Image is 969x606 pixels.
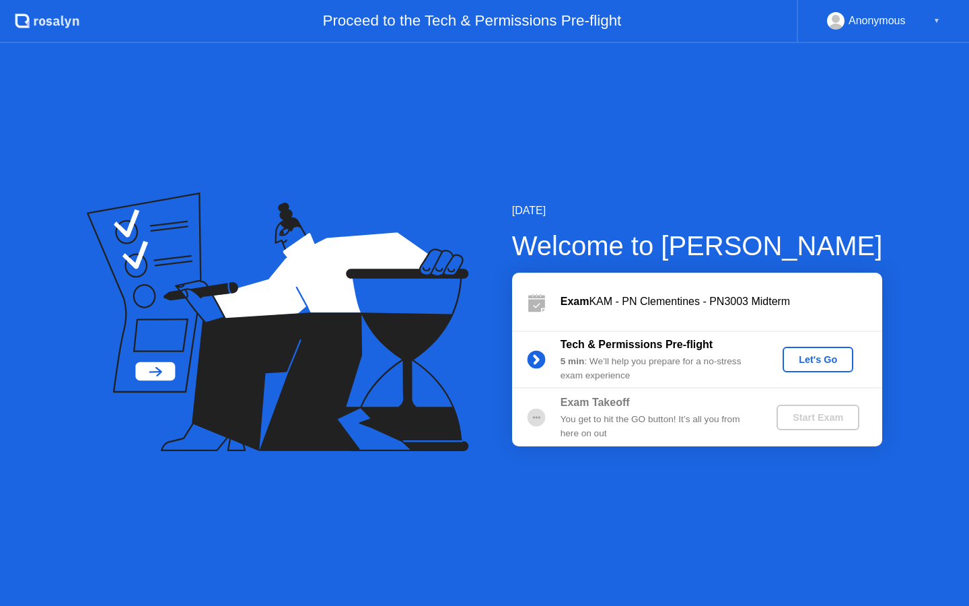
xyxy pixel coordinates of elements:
b: Exam Takeoff [561,397,630,408]
div: You get to hit the GO button! It’s all you from here on out [561,413,754,440]
div: Let's Go [788,354,848,365]
b: Exam [561,296,589,307]
div: [DATE] [512,203,883,219]
div: Anonymous [849,12,906,30]
b: Tech & Permissions Pre-flight [561,339,713,350]
div: ▼ [933,12,940,30]
button: Start Exam [777,405,859,430]
div: Start Exam [782,412,854,423]
b: 5 min [561,356,585,366]
div: Welcome to [PERSON_NAME] [512,226,883,266]
button: Let's Go [783,347,853,372]
div: : We’ll help you prepare for a no-stress exam experience [561,355,754,382]
div: KAM - PN Clementines - PN3003 Midterm [561,294,882,310]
